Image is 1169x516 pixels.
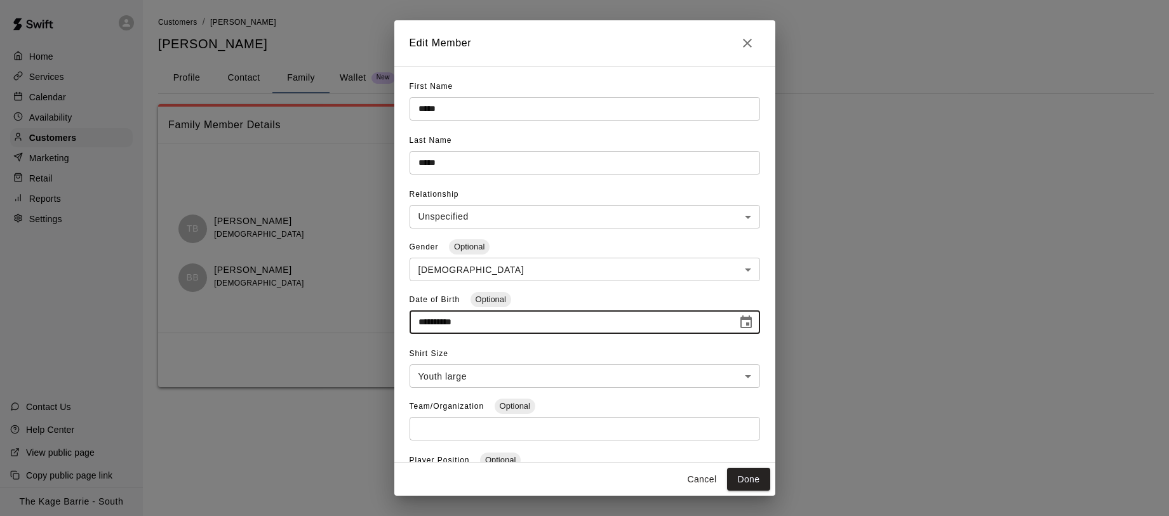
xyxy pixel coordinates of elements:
span: Last Name [410,136,452,145]
span: Team/Organization [410,402,487,411]
span: First Name [410,82,453,91]
span: Player Position [410,456,472,465]
span: Relationship [410,190,459,199]
button: Choose date, selected date is Sep 24, 2015 [733,310,759,335]
span: Date of Birth [410,295,463,304]
span: Optional [449,242,490,251]
button: Done [727,468,770,491]
span: Gender [410,242,441,251]
span: Optional [480,455,521,465]
button: Cancel [681,468,722,491]
div: Youth large [410,364,760,388]
div: [DEMOGRAPHIC_DATA] [410,258,760,281]
span: Optional [495,401,535,411]
button: Close [735,30,760,56]
span: Optional [471,294,511,304]
div: Unspecified [410,205,760,228]
h2: Edit Member [394,20,775,66]
span: Shirt Size [410,349,448,358]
